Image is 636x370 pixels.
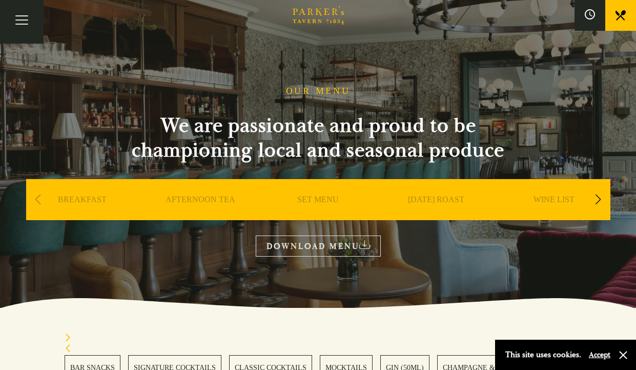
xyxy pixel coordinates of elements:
p: This site uses cookies. [505,347,581,362]
div: 5 / 9 [498,179,610,251]
div: 3 / 9 [262,179,375,251]
div: 1 / 9 [26,179,139,251]
a: WINE LIST [534,194,575,236]
h1: OUR MENU [286,86,351,97]
h2: We are passionate and proud to be championing local and seasonal produce [113,113,523,163]
a: [DATE] ROAST [408,194,464,236]
button: Accept [589,350,610,360]
div: 4 / 9 [380,179,493,251]
div: Previous slide [31,188,45,211]
div: 2 / 9 [144,179,257,251]
div: Next slide [591,188,605,211]
a: BREAKFAST [58,194,107,236]
a: SET MENU [297,194,339,236]
a: DOWNLOAD MENU [256,236,381,257]
div: Previous slide [65,344,572,355]
button: Close and accept [618,350,628,360]
a: AFTERNOON TEA [166,194,235,236]
div: Next slide [65,334,572,344]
